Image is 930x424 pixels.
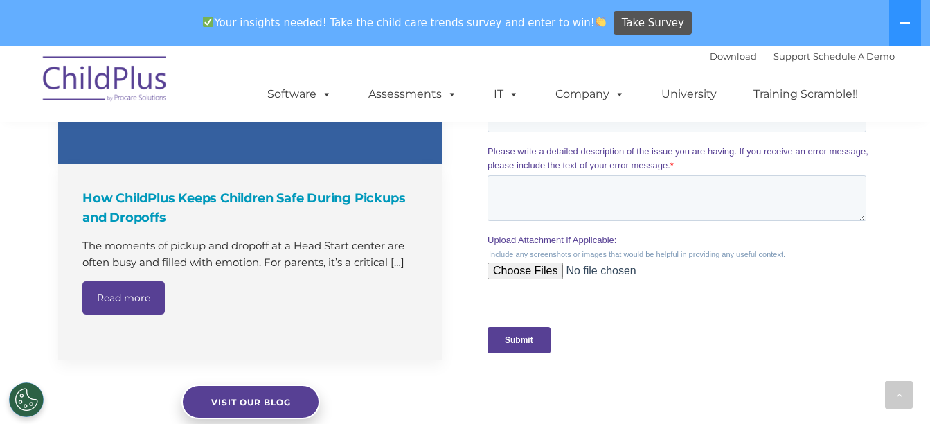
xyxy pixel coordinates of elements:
a: Company [542,80,638,108]
h4: How ChildPlus Keeps Children Safe During Pickups and Dropoffs [82,188,422,227]
a: Support [773,51,810,62]
span: Your insights needed! Take the child care trends survey and enter to win! [197,9,612,36]
a: Software [253,80,346,108]
a: Read more [82,281,165,315]
a: Training Scramble!! [740,80,872,108]
a: Take Survey [614,11,692,35]
font: | [710,51,895,62]
span: Take Survey [622,11,684,35]
img: ✅ [203,17,213,27]
span: Visit our blog [211,397,290,407]
span: Last name [193,91,235,102]
a: IT [480,80,533,108]
a: University [647,80,731,108]
a: Download [710,51,757,62]
span: Phone number [193,148,251,159]
img: ChildPlus by Procare Solutions [36,46,175,116]
a: Assessments [355,80,471,108]
p: The moments of pickup and dropoff at a Head Start center are often busy and filled with emotion. ... [82,238,422,271]
a: Visit our blog [181,385,320,419]
a: Schedule A Demo [813,51,895,62]
button: Cookies Settings [9,382,44,417]
img: 👏 [596,17,606,27]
